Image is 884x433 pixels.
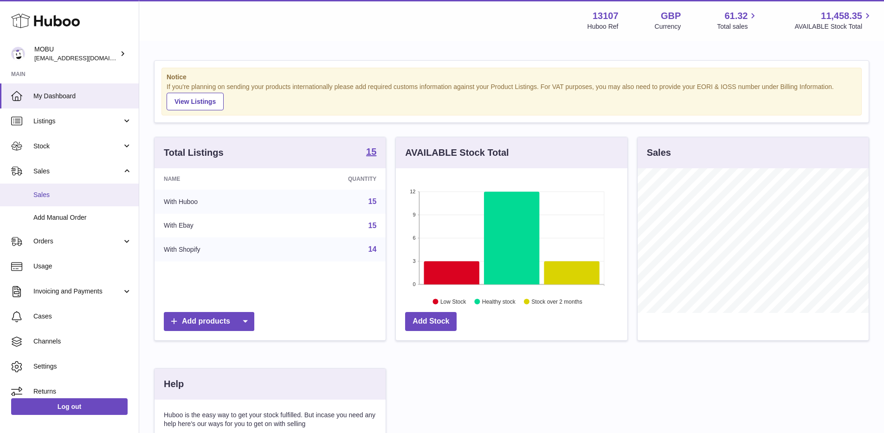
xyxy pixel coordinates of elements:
[717,10,758,31] a: 61.32 Total sales
[482,298,516,305] text: Healthy stock
[34,45,118,63] div: MOBU
[33,167,122,176] span: Sales
[33,213,132,222] span: Add Manual Order
[33,117,122,126] span: Listings
[33,191,132,199] span: Sales
[167,83,857,110] div: If you're planning on sending your products internationally please add required customs informati...
[647,146,671,159] h3: Sales
[593,10,619,22] strong: 13107
[155,190,279,214] td: With Huboo
[821,10,862,22] span: 11,458.35
[164,411,376,428] p: Huboo is the easy way to get your stock fulfilled. But incase you need any help here's our ways f...
[155,168,279,190] th: Name
[279,168,386,190] th: Quantity
[532,298,582,305] text: Stock over 2 months
[33,337,132,346] span: Channels
[717,22,758,31] span: Total sales
[724,10,748,22] span: 61.32
[164,312,254,331] a: Add products
[413,281,416,287] text: 0
[11,398,128,415] a: Log out
[661,10,681,22] strong: GBP
[366,147,376,156] strong: 15
[413,235,416,241] text: 6
[33,387,132,396] span: Returns
[167,93,224,110] a: View Listings
[587,22,619,31] div: Huboo Ref
[33,362,132,371] span: Settings
[11,47,25,61] img: mo@mobu.co.uk
[164,378,184,390] h3: Help
[440,298,466,305] text: Low Stock
[33,92,132,101] span: My Dashboard
[405,312,457,331] a: Add Stock
[167,73,857,82] strong: Notice
[33,312,132,321] span: Cases
[368,222,377,229] a: 15
[33,142,122,151] span: Stock
[655,22,681,31] div: Currency
[164,146,224,159] h3: Total Listings
[33,237,122,246] span: Orders
[413,212,416,217] text: 9
[33,287,122,296] span: Invoicing and Payments
[34,54,136,62] span: [EMAIL_ADDRESS][DOMAIN_NAME]
[368,197,377,205] a: 15
[368,245,377,253] a: 14
[366,147,376,158] a: 15
[794,10,873,31] a: 11,458.35 AVAILABLE Stock Total
[405,146,509,159] h3: AVAILABLE Stock Total
[155,237,279,261] td: With Shopify
[794,22,873,31] span: AVAILABLE Stock Total
[33,262,132,271] span: Usage
[155,214,279,238] td: With Ebay
[410,189,416,194] text: 12
[413,258,416,264] text: 3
